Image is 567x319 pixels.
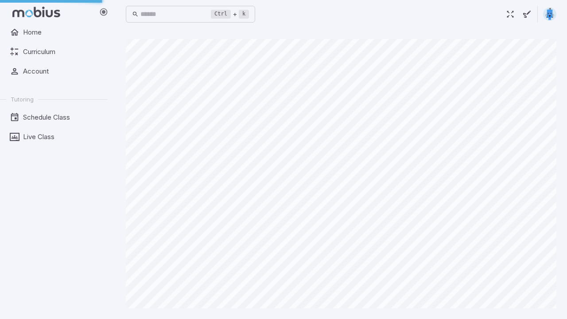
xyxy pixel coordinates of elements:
kbd: k [239,10,249,19]
span: Curriculum [23,47,101,57]
span: Home [23,27,101,37]
div: + [211,9,249,19]
button: Start Drawing on Questions [519,6,536,23]
span: Schedule Class [23,113,101,122]
span: Tutoring [11,95,34,103]
span: Live Class [23,132,101,142]
kbd: Ctrl [211,10,231,19]
button: Fullscreen Game [502,6,519,23]
span: Account [23,66,101,76]
img: rectangle.svg [543,8,556,21]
